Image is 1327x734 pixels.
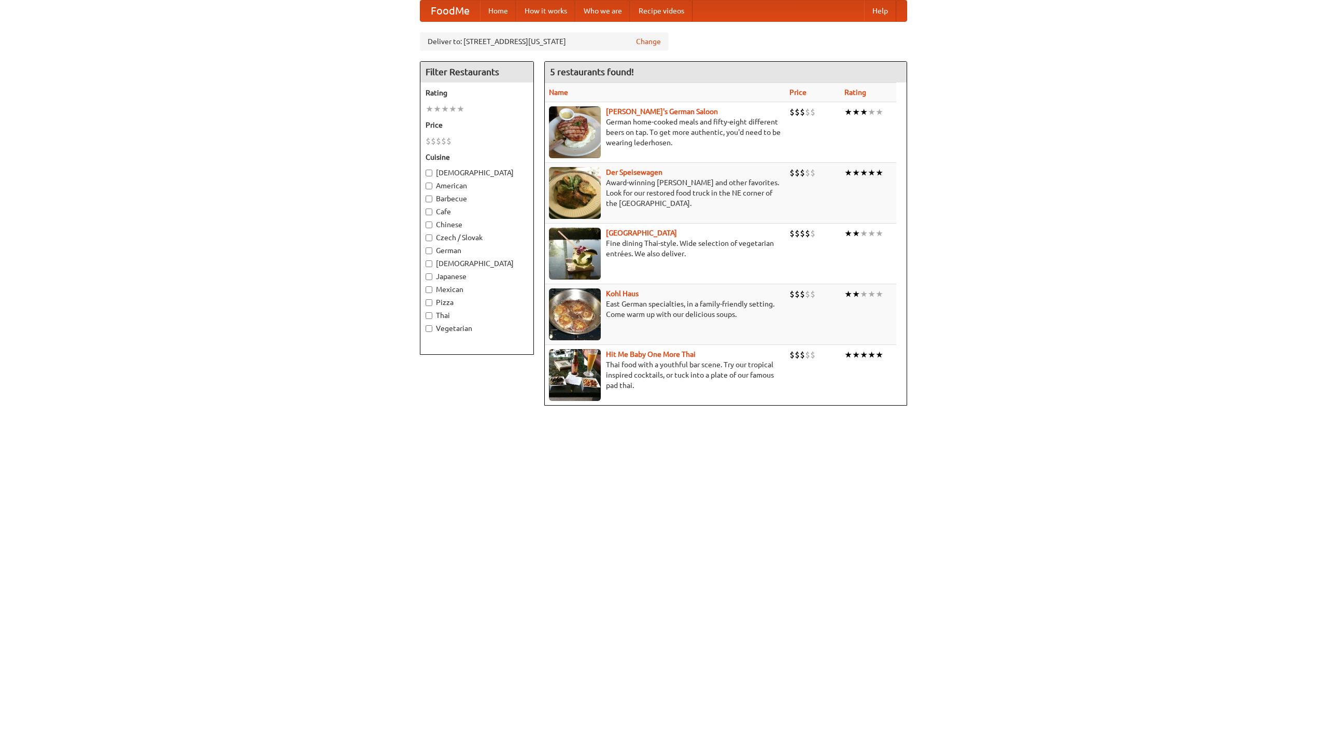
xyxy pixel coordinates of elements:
[868,106,876,118] li: ★
[516,1,575,21] a: How it works
[549,88,568,96] a: Name
[426,88,528,98] h5: Rating
[426,310,528,321] label: Thai
[426,286,432,293] input: Mexican
[860,288,868,300] li: ★
[426,247,432,254] input: German
[789,349,795,361] li: $
[606,107,718,116] a: [PERSON_NAME]'s German Saloon
[868,228,876,239] li: ★
[549,349,601,401] img: babythai.jpg
[549,167,601,219] img: speisewagen.jpg
[426,168,528,178] label: [DEMOGRAPHIC_DATA]
[864,1,896,21] a: Help
[426,260,432,267] input: [DEMOGRAPHIC_DATA]
[426,103,433,115] li: ★
[876,349,883,361] li: ★
[436,135,441,147] li: $
[426,312,432,319] input: Thai
[805,106,810,118] li: $
[800,106,805,118] li: $
[420,62,533,82] h4: Filter Restaurants
[426,284,528,295] label: Mexican
[876,288,883,300] li: ★
[426,297,528,308] label: Pizza
[550,67,634,77] ng-pluralize: 5 restaurants found!
[549,177,781,209] p: Award-winning [PERSON_NAME] and other favorites. Look for our restored food truck in the NE corne...
[426,206,528,217] label: Cafe
[575,1,630,21] a: Who we are
[426,183,432,189] input: American
[457,103,464,115] li: ★
[789,288,795,300] li: $
[426,258,528,269] label: [DEMOGRAPHIC_DATA]
[795,106,800,118] li: $
[449,103,457,115] li: ★
[446,135,451,147] li: $
[426,135,431,147] li: $
[426,232,528,243] label: Czech / Slovak
[431,135,436,147] li: $
[426,181,528,191] label: American
[789,228,795,239] li: $
[844,88,866,96] a: Rating
[844,349,852,361] li: ★
[860,228,868,239] li: ★
[852,167,860,178] li: ★
[868,288,876,300] li: ★
[876,106,883,118] li: ★
[789,167,795,178] li: $
[800,167,805,178] li: $
[426,325,432,332] input: Vegetarian
[844,106,852,118] li: ★
[800,288,805,300] li: $
[805,228,810,239] li: $
[426,245,528,256] label: German
[426,209,432,215] input: Cafe
[852,228,860,239] li: ★
[810,288,815,300] li: $
[426,271,528,282] label: Japanese
[800,349,805,361] li: $
[426,170,432,176] input: [DEMOGRAPHIC_DATA]
[549,228,601,280] img: satay.jpg
[606,168,662,176] a: Der Speisewagen
[426,152,528,162] h5: Cuisine
[549,117,781,148] p: German home-cooked meals and fifty-eight different beers on tap. To get more authentic, you'd nee...
[426,323,528,334] label: Vegetarian
[844,288,852,300] li: ★
[606,350,696,358] a: Hit Me Baby One More Thai
[606,229,677,237] a: [GEOGRAPHIC_DATA]
[844,167,852,178] li: ★
[480,1,516,21] a: Home
[549,359,781,391] p: Thai food with a youthful bar scene. Try our tropical inspired cocktails, or tuck into a plate of...
[805,167,810,178] li: $
[426,219,528,230] label: Chinese
[426,234,432,241] input: Czech / Slovak
[441,135,446,147] li: $
[810,228,815,239] li: $
[860,167,868,178] li: ★
[420,32,669,51] div: Deliver to: [STREET_ADDRESS][US_STATE]
[795,228,800,239] li: $
[630,1,693,21] a: Recipe videos
[789,106,795,118] li: $
[441,103,449,115] li: ★
[810,106,815,118] li: $
[860,349,868,361] li: ★
[810,167,815,178] li: $
[876,167,883,178] li: ★
[852,288,860,300] li: ★
[549,288,601,340] img: kohlhaus.jpg
[789,88,807,96] a: Price
[426,299,432,306] input: Pizza
[606,289,639,298] a: Kohl Haus
[810,349,815,361] li: $
[852,106,860,118] li: ★
[868,349,876,361] li: ★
